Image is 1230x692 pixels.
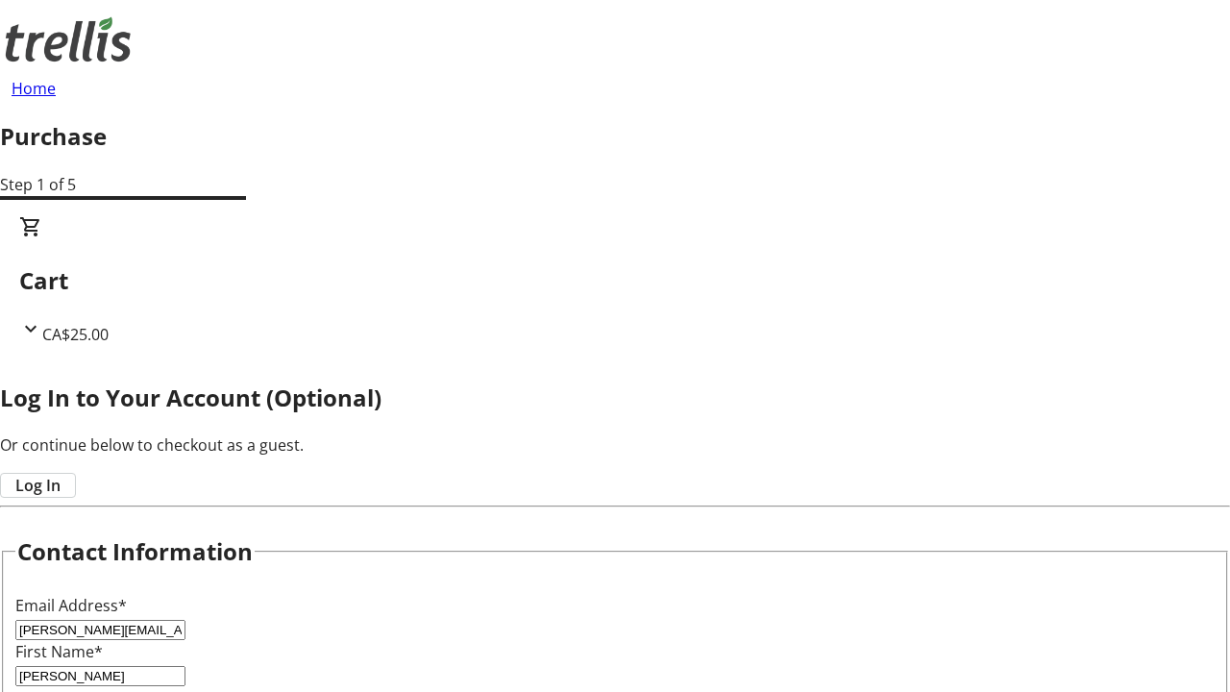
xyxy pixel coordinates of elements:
label: First Name* [15,641,103,662]
h2: Contact Information [17,534,253,569]
label: Email Address* [15,595,127,616]
div: CartCA$25.00 [19,215,1211,346]
span: Log In [15,474,61,497]
span: CA$25.00 [42,324,109,345]
h2: Cart [19,263,1211,298]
